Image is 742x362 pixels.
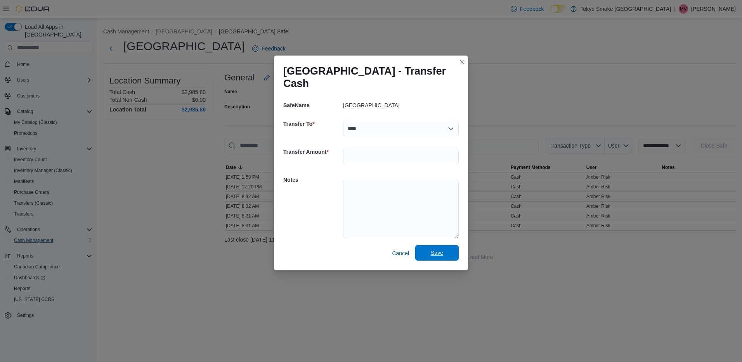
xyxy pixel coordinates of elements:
[392,249,409,257] span: Cancel
[283,172,342,188] h5: Notes
[389,245,412,261] button: Cancel
[283,116,342,132] h5: Transfer To
[283,65,452,90] h1: [GEOGRAPHIC_DATA] - Transfer Cash
[283,144,342,160] h5: Transfer Amount
[283,97,342,113] h5: SafeName
[343,102,400,108] p: [GEOGRAPHIC_DATA]
[431,249,443,257] span: Save
[457,57,466,66] button: Closes this modal window
[415,245,459,261] button: Save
